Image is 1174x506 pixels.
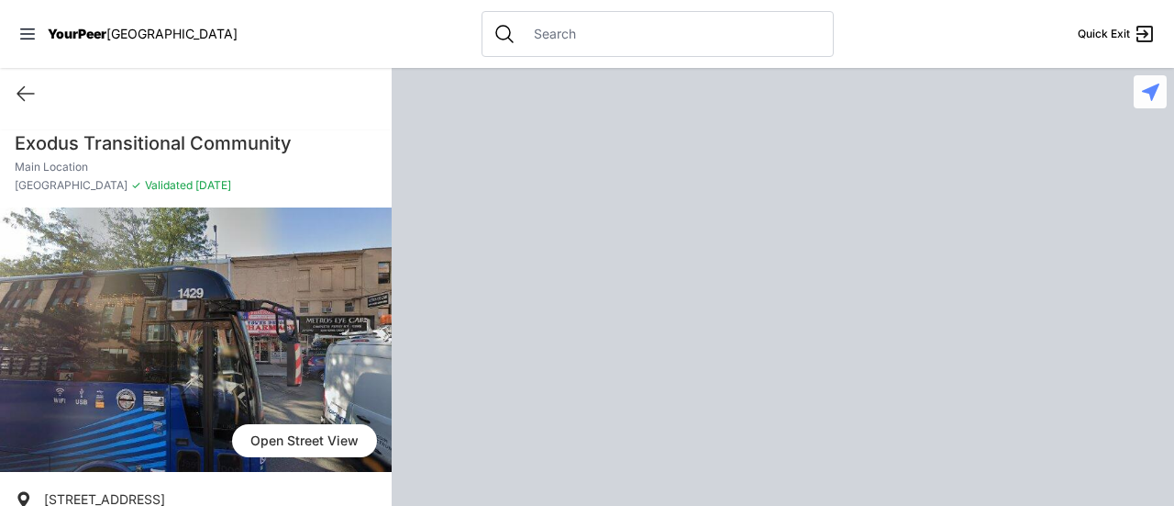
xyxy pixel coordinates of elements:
span: [GEOGRAPHIC_DATA] [15,178,127,193]
h1: Exodus Transitional Community [15,130,377,156]
span: YourPeer [48,26,106,41]
span: [GEOGRAPHIC_DATA] [106,26,238,41]
input: Search [523,25,822,43]
span: Open Street View [232,424,377,457]
a: Quick Exit [1078,23,1156,45]
span: [DATE] [193,178,231,192]
span: Validated [145,178,193,192]
p: Main Location [15,160,377,174]
a: YourPeer[GEOGRAPHIC_DATA] [48,28,238,39]
span: ✓ [131,178,141,193]
span: Quick Exit [1078,27,1130,41]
